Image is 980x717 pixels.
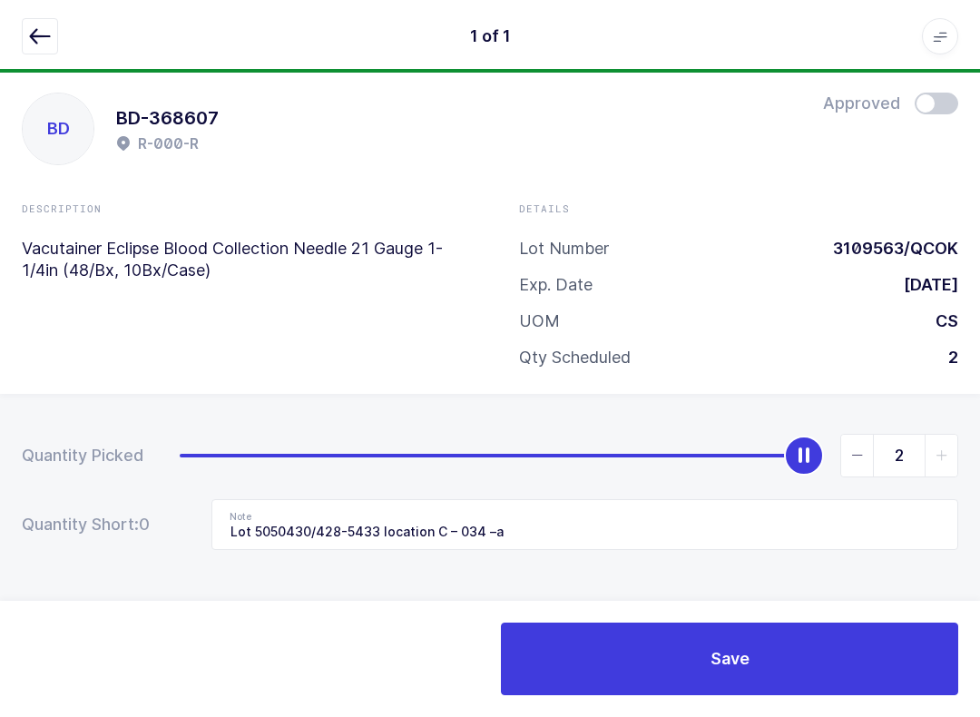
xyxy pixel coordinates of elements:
[23,93,93,164] div: BD
[470,25,511,47] div: 1 of 1
[889,274,958,296] div: [DATE]
[934,347,958,368] div: 2
[139,514,175,535] span: 0
[116,103,219,133] h1: BD-368607
[519,347,631,368] div: Qty Scheduled
[138,133,199,154] h2: R-000-R
[823,93,900,114] span: Approved
[501,623,958,695] button: Save
[22,201,461,216] div: Description
[180,434,958,477] div: slider between 0 and 2
[519,310,560,332] div: UOM
[211,499,958,550] input: Note
[519,201,958,216] div: Details
[921,310,958,332] div: CS
[710,647,750,670] span: Save
[22,445,143,467] div: Quantity Picked
[818,238,958,260] div: 3109563/QCOK
[519,238,609,260] div: Lot Number
[22,238,461,281] p: Vacutainer Eclipse Blood Collection Needle 21 Gauge 1-1/4in (48/Bx, 10Bx/Case)
[519,274,593,296] div: Exp. Date
[22,514,175,535] div: Quantity Short:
